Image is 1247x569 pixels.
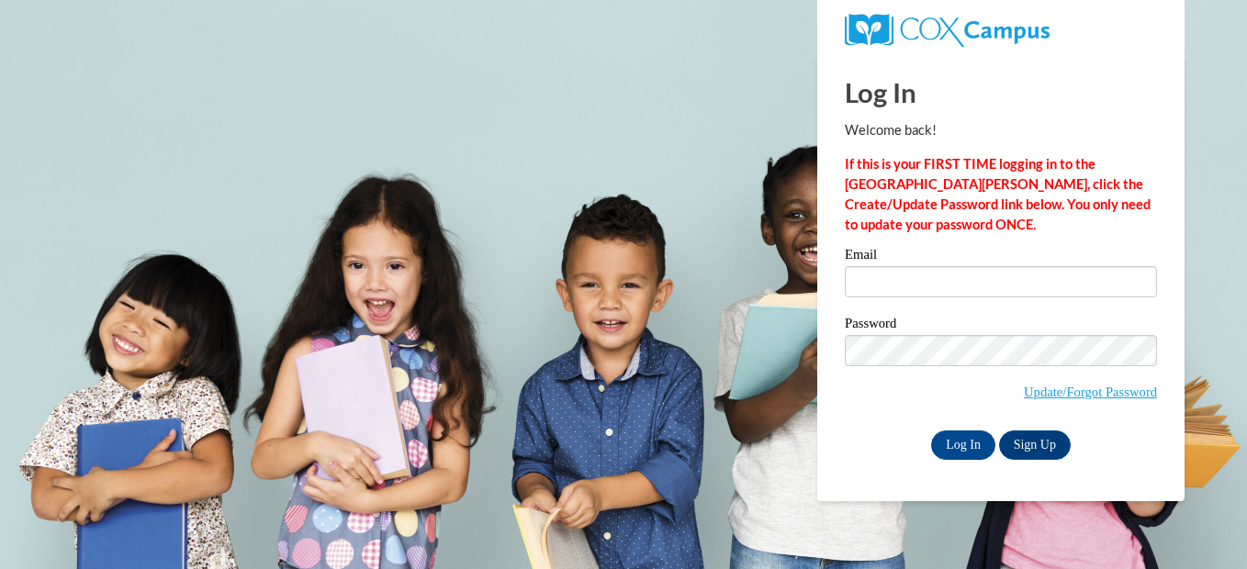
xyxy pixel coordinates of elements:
a: Sign Up [999,430,1071,460]
label: Email [845,248,1157,266]
h1: Log In [845,73,1157,111]
a: COX Campus [845,21,1050,37]
strong: If this is your FIRST TIME logging in to the [GEOGRAPHIC_DATA][PERSON_NAME], click the Create/Upd... [845,156,1151,232]
label: Password [845,317,1157,335]
input: Log In [931,430,995,460]
p: Welcome back! [845,120,1157,140]
img: COX Campus [845,14,1050,47]
a: Update/Forgot Password [1024,385,1157,399]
